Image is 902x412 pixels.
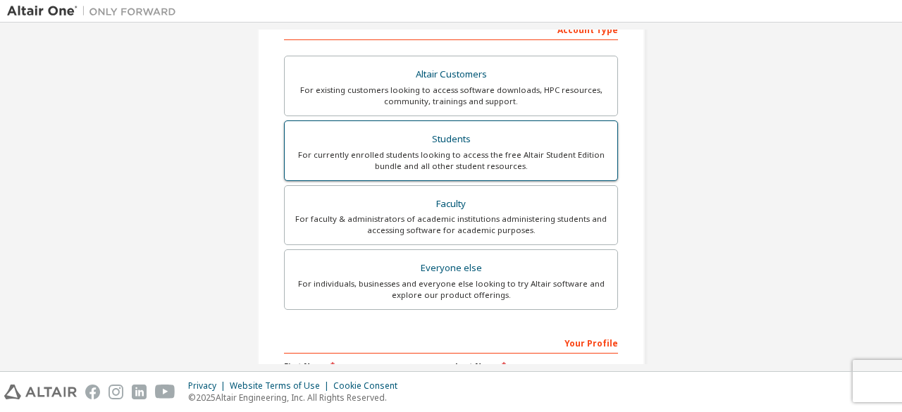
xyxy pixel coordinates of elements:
img: Altair One [7,4,183,18]
div: For faculty & administrators of academic institutions administering students and accessing softwa... [293,213,609,236]
img: linkedin.svg [132,385,147,399]
div: Website Terms of Use [230,380,333,392]
div: Privacy [188,380,230,392]
img: altair_logo.svg [4,385,77,399]
div: For currently enrolled students looking to access the free Altair Student Edition bundle and all ... [293,149,609,172]
div: Everyone else [293,258,609,278]
div: Faculty [293,194,609,214]
div: Cookie Consent [333,380,406,392]
img: instagram.svg [109,385,123,399]
p: © 2025 Altair Engineering, Inc. All Rights Reserved. [188,392,406,404]
img: facebook.svg [85,385,100,399]
div: Account Type [284,18,618,40]
div: For existing customers looking to access software downloads, HPC resources, community, trainings ... [293,85,609,107]
div: Altair Customers [293,65,609,85]
label: First Name [284,361,447,372]
div: For individuals, businesses and everyone else looking to try Altair software and explore our prod... [293,278,609,301]
div: Students [293,130,609,149]
img: youtube.svg [155,385,175,399]
label: Last Name [455,361,618,372]
div: Your Profile [284,331,618,354]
